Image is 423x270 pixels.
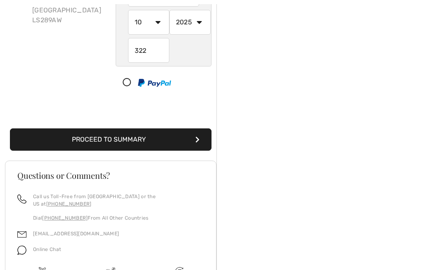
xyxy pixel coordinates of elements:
img: chat [17,246,26,255]
button: Proceed to Summary [10,128,211,151]
img: email [17,230,26,239]
p: Call us Toll-Free from [GEOGRAPHIC_DATA] or the US at [33,193,204,208]
span: Online Chat [33,246,61,252]
p: Dial From All Other Countries [33,214,204,222]
input: CVD [128,38,169,63]
a: [EMAIL_ADDRESS][DOMAIN_NAME] [33,231,119,237]
a: [PHONE_NUMBER] [46,201,92,207]
a: [PHONE_NUMBER] [42,215,88,221]
h3: Questions or Comments? [17,171,204,180]
img: PayPal [138,79,171,87]
img: call [17,194,26,204]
